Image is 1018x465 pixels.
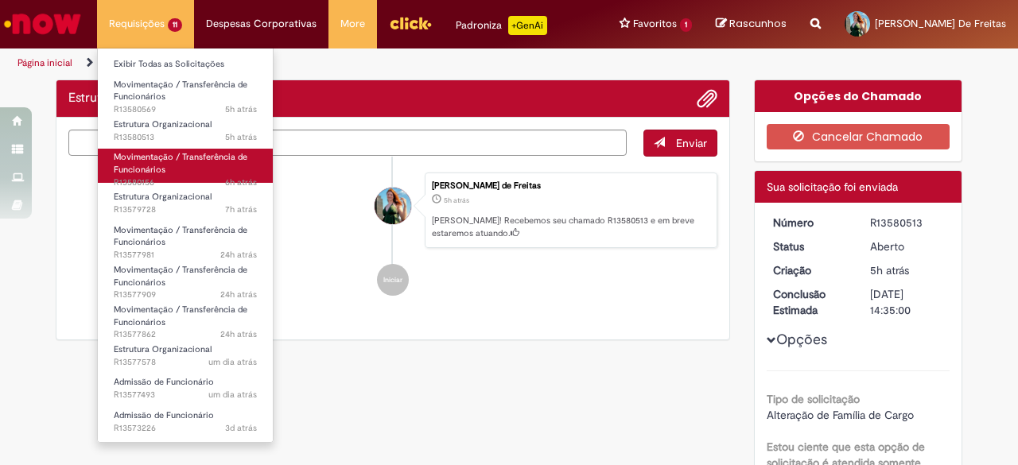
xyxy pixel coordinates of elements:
span: 5h atrás [225,103,257,115]
span: Requisições [109,16,165,32]
span: 5h atrás [870,263,909,277]
div: [DATE] 14:35:00 [870,286,944,318]
span: Movimentação / Transferência de Funcionários [114,151,247,176]
button: Adicionar anexos [697,88,717,109]
button: Cancelar Chamado [767,124,950,149]
a: Aberto R13580156 : Movimentação / Transferência de Funcionários [98,149,273,183]
div: Padroniza [456,16,547,35]
span: R13577909 [114,289,257,301]
a: Aberto R13579728 : Estrutura Organizacional [98,188,273,218]
span: Rascunhos [729,16,787,31]
span: Estrutura Organizacional [114,191,212,203]
span: Favoritos [633,16,677,32]
time: 29/09/2025 15:43:50 [220,328,257,340]
ul: Trilhas de página [12,48,666,78]
span: R13580513 [114,131,257,144]
dt: Status [761,238,859,254]
a: Aberto R13577909 : Movimentação / Transferência de Funcionários [98,262,273,296]
span: um dia atrás [208,389,257,401]
time: 30/09/2025 08:33:01 [225,203,257,215]
img: ServiceNow [2,8,84,40]
h2: Estrutura Organizacional Histórico de tíquete [68,91,207,106]
p: [PERSON_NAME]! Recebemos seu chamado R13580513 e em breve estaremos atuando. [432,215,709,239]
span: Movimentação / Transferência de Funcionários [114,79,247,103]
a: Exibir Todas as Solicitações [98,56,273,73]
span: Estrutura Organizacional [114,343,212,355]
span: R13579728 [114,203,257,216]
span: Sua solicitação foi enviada [767,180,898,194]
span: R13577981 [114,249,257,262]
div: 30/09/2025 10:34:56 [870,262,944,278]
a: Página inicial [17,56,72,69]
span: R13577578 [114,356,257,369]
a: Aberto R13580569 : Movimentação / Transferência de Funcionários [98,76,273,110]
span: 3d atrás [225,422,257,434]
a: Rascunhos [716,17,787,32]
div: Jessica Nadolni de Freitas [375,188,411,224]
dt: Criação [761,262,859,278]
span: R13580156 [114,176,257,189]
span: 5h atrás [225,131,257,143]
span: R13577493 [114,389,257,401]
a: Aberto R13573226 : Admissão de Funcionário [98,407,273,436]
div: [PERSON_NAME] de Freitas [432,181,709,191]
span: [PERSON_NAME] De Freitas [875,17,1006,30]
span: um dia atrás [208,356,257,368]
span: R13580569 [114,103,257,116]
span: Admissão de Funcionário [114,376,214,388]
a: Aberto R13577578 : Estrutura Organizacional [98,341,273,370]
span: Enviar [676,136,707,150]
span: 7h atrás [225,203,257,215]
time: 30/09/2025 10:34:56 [870,263,909,277]
span: 11 [168,18,182,32]
span: Alteração de Família de Cargo [767,408,914,422]
span: R13577862 [114,328,257,341]
ul: Requisições [97,48,274,443]
div: Opções do Chamado [755,80,962,112]
span: 1 [680,18,692,32]
time: 30/09/2025 10:34:56 [444,196,469,205]
time: 30/09/2025 09:38:19 [225,176,257,188]
dt: Número [761,215,859,231]
a: Aberto R13580513 : Estrutura Organizacional [98,116,273,145]
a: Aberto R13577493 : Admissão de Funcionário [98,374,273,403]
a: Aberto R13577981 : Movimentação / Transferência de Funcionários [98,222,273,256]
span: 24h atrás [220,289,257,300]
span: 24h atrás [220,249,257,261]
time: 29/09/2025 14:56:57 [208,389,257,401]
p: +GenAi [508,16,547,35]
span: R13573226 [114,422,257,435]
span: Despesas Corporativas [206,16,317,32]
span: Movimentação / Transferência de Funcionários [114,264,247,289]
b: Tipo de solicitação [767,392,860,406]
div: R13580513 [870,215,944,231]
button: Enviar [643,130,717,157]
span: 5h atrás [444,196,469,205]
time: 29/09/2025 15:59:17 [220,249,257,261]
span: Admissão de Funcionário [114,409,214,421]
span: Movimentação / Transferência de Funcionários [114,304,247,328]
span: Movimentação / Transferência de Funcionários [114,224,247,249]
time: 27/09/2025 16:27:45 [225,422,257,434]
img: click_logo_yellow_360x200.png [389,11,432,35]
span: Estrutura Organizacional [114,118,212,130]
time: 29/09/2025 15:08:44 [208,356,257,368]
li: Jessica Nadolni de Freitas [68,172,717,249]
dt: Conclusão Estimada [761,286,859,318]
a: Aberto R13577862 : Movimentação / Transferência de Funcionários [98,301,273,335]
span: More [340,16,365,32]
div: Aberto [870,238,944,254]
span: 6h atrás [225,176,257,188]
span: 24h atrás [220,328,257,340]
ul: Histórico de tíquete [68,157,717,312]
